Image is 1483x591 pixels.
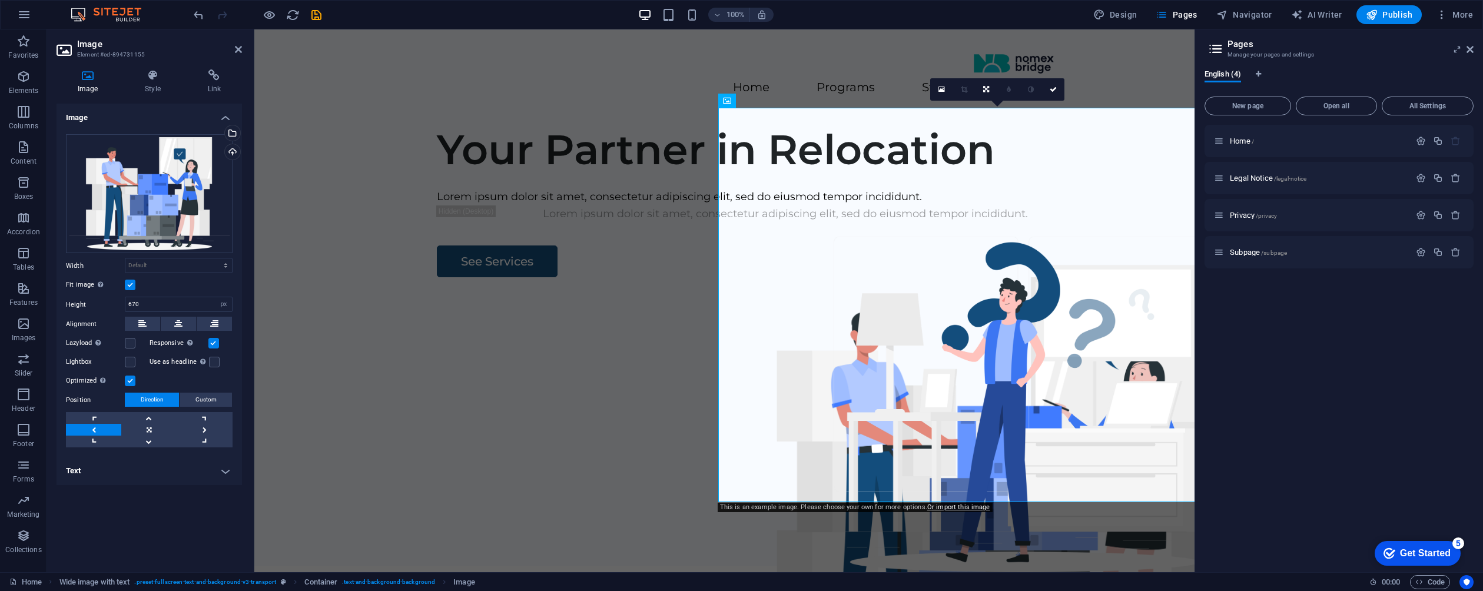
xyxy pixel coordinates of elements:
span: Click to open page [1230,137,1254,145]
span: Code [1415,575,1445,589]
span: . text-and-background-background [342,575,435,589]
div: Duplicate [1433,210,1443,220]
button: Direction [125,393,179,407]
div: The startpage cannot be deleted [1451,136,1461,146]
button: Click here to leave preview mode and continue editing [262,8,276,22]
h3: Manage your pages and settings [1227,49,1450,60]
h2: Image [77,39,242,49]
div: Subpage/subpage [1226,248,1410,256]
i: Undo: Change menu items (Ctrl+Z) [192,8,205,22]
div: Remove [1451,210,1461,220]
label: Responsive [150,336,208,350]
span: 00 00 [1382,575,1400,589]
label: Fit image [66,278,125,292]
div: Settings [1416,210,1426,220]
img: Editor Logo [68,8,156,22]
div: Legal Notice/legal-notice [1226,174,1410,182]
button: save [309,8,323,22]
button: 100% [708,8,750,22]
span: Click to select. Double-click to edit [59,575,130,589]
button: reload [286,8,300,22]
p: Columns [9,121,38,131]
button: Open all [1296,97,1377,115]
span: English (4) [1205,67,1241,84]
span: New page [1210,102,1286,109]
a: Crop mode [953,78,975,101]
div: Remove [1451,247,1461,257]
button: More [1431,5,1478,24]
div: This is an example image. Please choose your own for more options. [718,503,993,512]
button: Navigator [1212,5,1277,24]
label: Lazyload [66,336,125,350]
label: Position [66,393,125,407]
span: /subpage [1261,250,1287,256]
a: Greyscale [1020,78,1042,101]
label: Height [66,301,125,308]
div: Language Tabs [1205,69,1474,92]
div: relocation-hero.png [66,134,233,253]
p: Collections [5,545,41,555]
div: Duplicate [1433,173,1443,183]
span: Direction [141,393,164,407]
p: Boxes [14,192,34,201]
i: This element is a customizable preset [281,579,286,585]
h2: Pages [1227,39,1474,49]
span: Click to open page [1230,174,1306,182]
span: Custom [195,393,217,407]
i: Save (Ctrl+S) [310,8,323,22]
p: Accordion [7,227,40,237]
p: Favorites [8,51,38,60]
a: Change orientation [975,78,997,101]
button: All Settings [1382,97,1474,115]
button: Custom [180,393,232,407]
div: Duplicate [1433,136,1443,146]
h4: Image [57,69,124,94]
button: Code [1410,575,1450,589]
p: Elements [9,86,39,95]
p: Header [12,404,35,413]
h6: Session time [1369,575,1401,589]
span: AI Writer [1291,9,1342,21]
button: Design [1089,5,1142,24]
label: Lightbox [66,355,125,369]
span: . preset-fullscreen-text-and-background-v3-transport [134,575,276,589]
i: Reload page [286,8,300,22]
a: Blur [997,78,1020,101]
span: /privacy [1256,213,1277,219]
span: More [1436,9,1473,21]
h4: Image [57,104,242,125]
a: Click to cancel selection. Double-click to open Pages [9,575,42,589]
p: Images [12,333,36,343]
p: Features [9,298,38,307]
span: Pages [1156,9,1197,21]
a: Select files from the file manager, stock photos, or upload file(s) [930,78,953,101]
p: Marketing [7,510,39,519]
button: AI Writer [1286,5,1347,24]
label: Alignment [66,317,125,331]
span: Design [1093,9,1137,21]
a: Confirm ( ⌘ ⏎ ) [1042,78,1064,101]
span: : [1390,577,1392,586]
div: Settings [1416,173,1426,183]
div: Duplicate [1433,247,1443,257]
div: Privacy/privacy [1226,211,1410,219]
h4: Text [57,457,242,485]
div: Home/ [1226,137,1410,145]
span: Click to open page [1230,211,1277,220]
span: Navigator [1216,9,1272,21]
p: Content [11,157,37,166]
h4: Link [187,69,242,94]
span: Open all [1301,102,1372,109]
span: Click to select. Double-click to edit [304,575,337,589]
p: Tables [13,263,34,272]
p: Footer [13,439,34,449]
p: Slider [15,368,33,378]
nav: breadcrumb [59,575,475,589]
span: Publish [1366,9,1412,21]
div: Design (Ctrl+Alt+Y) [1089,5,1142,24]
h6: 100% [726,8,745,22]
div: Remove [1451,173,1461,183]
button: New page [1205,97,1291,115]
label: Width [66,263,125,269]
span: Click to select. Double-click to edit [453,575,475,589]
